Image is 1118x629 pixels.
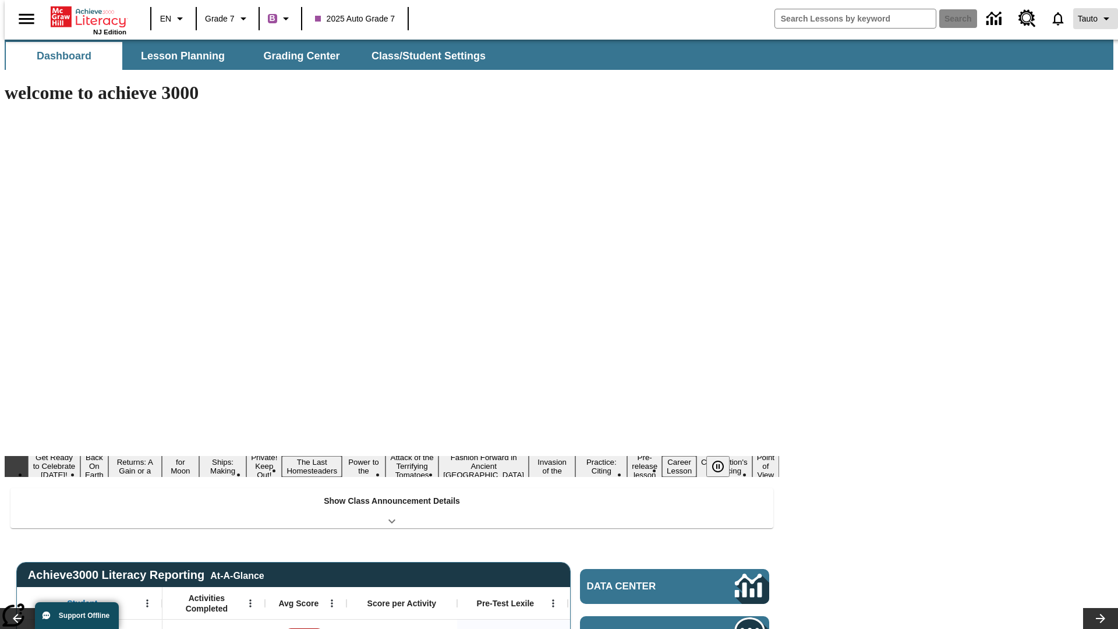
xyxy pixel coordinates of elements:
[544,595,562,612] button: Open Menu
[205,13,235,25] span: Grade 7
[67,598,97,609] span: Student
[141,50,225,63] span: Lesson Planning
[979,3,1011,35] a: Data Center
[242,595,259,612] button: Open Menu
[51,4,126,36] div: Home
[529,447,575,486] button: Slide 11 The Invasion of the Free CD
[162,447,199,486] button: Slide 4 Time for Moon Rules?
[1078,13,1098,25] span: Tauto
[696,447,752,486] button: Slide 15 The Constitution's Balancing Act
[706,456,741,477] div: Pause
[662,456,696,477] button: Slide 14 Career Lesson
[51,5,126,29] a: Home
[28,451,80,481] button: Slide 1 Get Ready to Celebrate Juneteenth!
[37,50,91,63] span: Dashboard
[199,447,246,486] button: Slide 5 Cruise Ships: Making Waves
[775,9,936,28] input: search field
[1043,3,1073,34] a: Notifications
[93,29,126,36] span: NJ Edition
[323,595,341,612] button: Open Menu
[580,569,769,604] a: Data Center
[263,50,339,63] span: Grading Center
[587,581,696,592] span: Data Center
[1083,608,1118,629] button: Lesson carousel, Next
[5,9,170,20] body: Maximum 600 characters Press Escape to exit toolbar Press Alt + F10 to reach toolbar
[1011,3,1043,34] a: Resource Center, Will open in new tab
[367,598,437,609] span: Score per Activity
[362,42,495,70] button: Class/Student Settings
[282,456,342,477] button: Slide 7 The Last Homesteaders
[139,595,156,612] button: Open Menu
[752,451,779,481] button: Slide 16 Point of View
[108,447,162,486] button: Slide 3 Free Returns: A Gain or a Drain?
[160,13,171,25] span: EN
[278,598,319,609] span: Avg Score
[263,8,298,29] button: Boost Class color is purple. Change class color
[80,451,108,481] button: Slide 2 Back On Earth
[155,8,192,29] button: Language: EN, Select a language
[210,568,264,581] div: At-A-Glance
[385,451,438,481] button: Slide 9 Attack of the Terrifying Tomatoes
[200,8,255,29] button: Grade: Grade 7, Select a grade
[706,456,730,477] button: Pause
[9,2,44,36] button: Open side menu
[315,13,395,25] span: 2025 Auto Grade 7
[10,488,773,528] div: Show Class Announcement Details
[168,593,245,614] span: Activities Completed
[6,42,122,70] button: Dashboard
[438,451,529,481] button: Slide 10 Fashion Forward in Ancient Rome
[5,40,1113,70] div: SubNavbar
[477,598,535,609] span: Pre-Test Lexile
[28,568,264,582] span: Achieve3000 Literacy Reporting
[1073,8,1118,29] button: Profile/Settings
[575,447,627,486] button: Slide 12 Mixed Practice: Citing Evidence
[627,451,662,481] button: Slide 13 Pre-release lesson
[59,612,109,620] span: Support Offline
[125,42,241,70] button: Lesson Planning
[243,42,360,70] button: Grading Center
[342,447,385,486] button: Slide 8 Solar Power to the People
[35,602,119,629] button: Support Offline
[5,42,496,70] div: SubNavbar
[372,50,486,63] span: Class/Student Settings
[270,11,275,26] span: B
[246,451,282,481] button: Slide 6 Private! Keep Out!
[5,82,779,104] h1: welcome to achieve 3000
[324,495,460,507] p: Show Class Announcement Details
